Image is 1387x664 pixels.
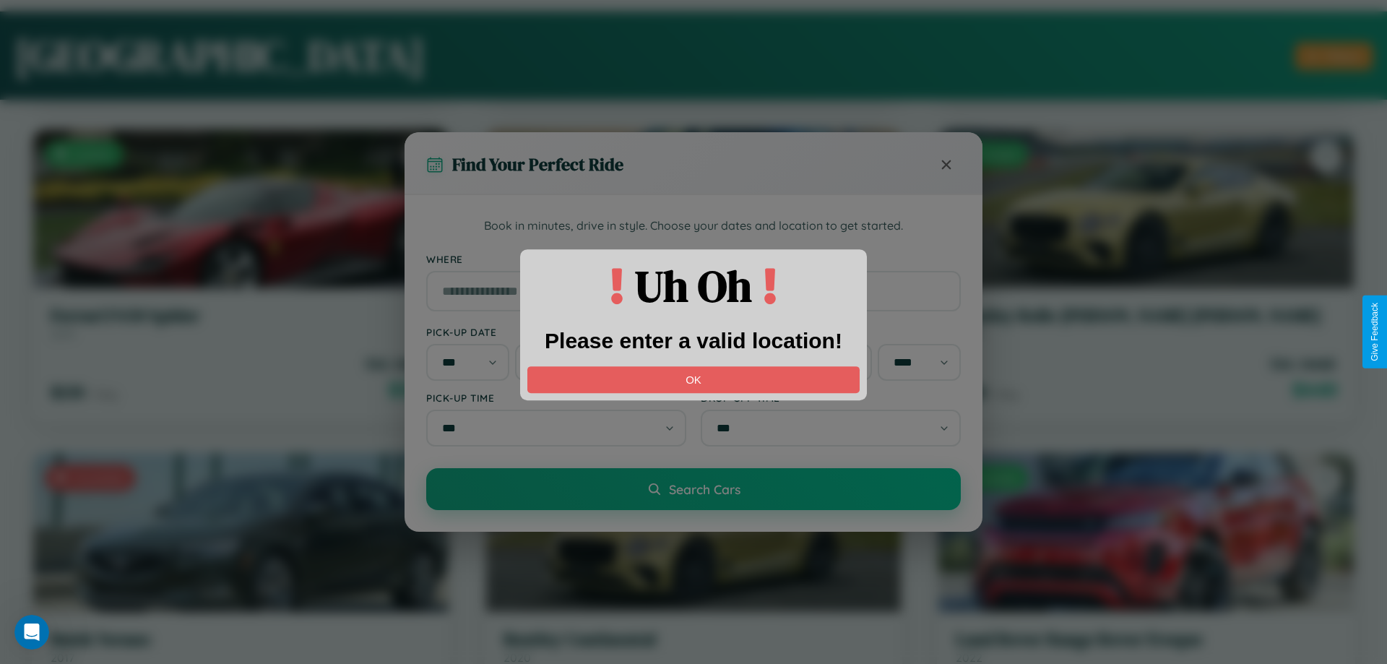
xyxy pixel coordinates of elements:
label: Pick-up Date [426,326,686,338]
p: Book in minutes, drive in style. Choose your dates and location to get started. [426,217,961,236]
label: Pick-up Time [426,392,686,404]
span: Search Cars [669,481,740,497]
label: Where [426,253,961,265]
h3: Find Your Perfect Ride [452,152,623,176]
label: Drop-off Time [701,392,961,404]
label: Drop-off Date [701,326,961,338]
